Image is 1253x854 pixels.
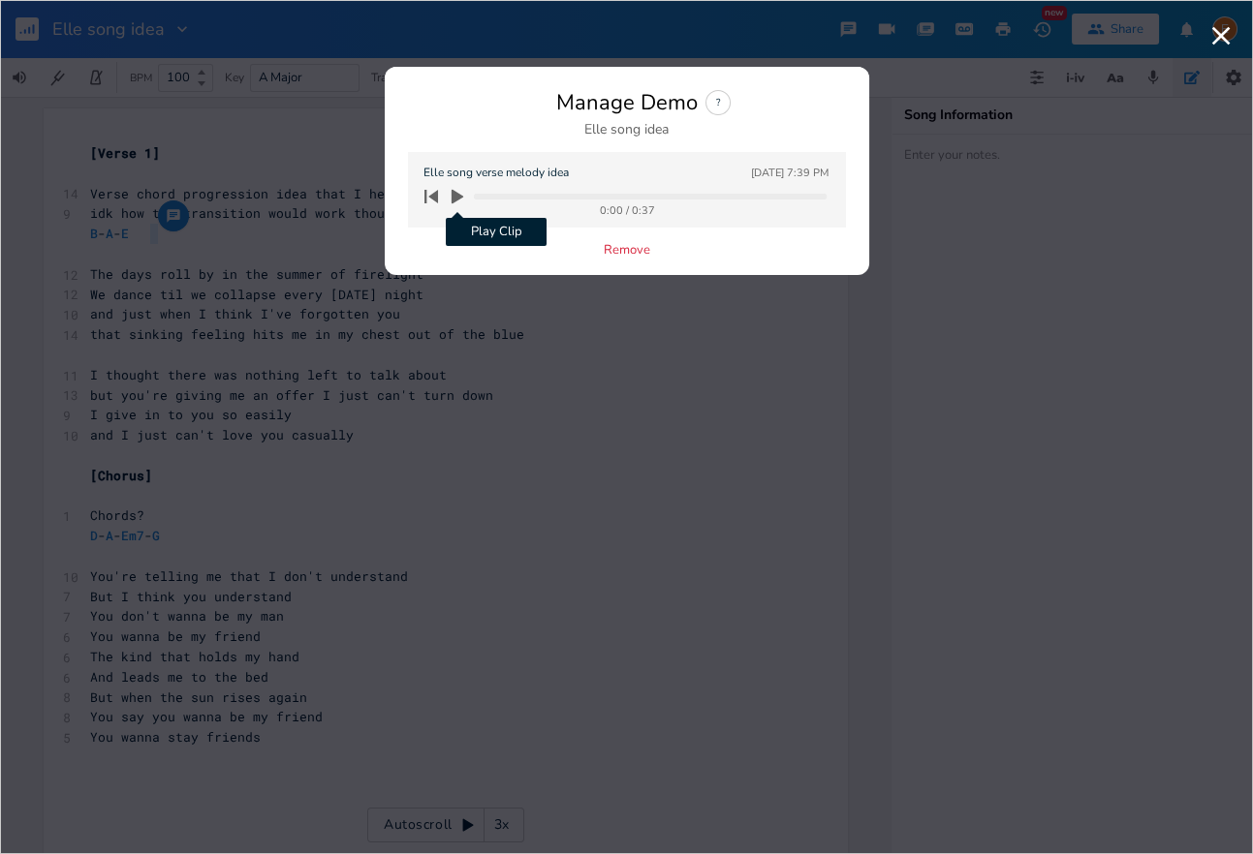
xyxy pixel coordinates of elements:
span: Elle song verse melody idea [423,164,569,182]
button: Play Clip [445,181,472,212]
div: 0:00 / 0:37 [429,205,827,216]
div: ? [705,90,731,115]
div: [DATE] 7:39 PM [751,168,829,178]
button: Remove [604,243,650,259]
div: Manage Demo [556,92,698,113]
div: Elle song idea [584,123,669,137]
